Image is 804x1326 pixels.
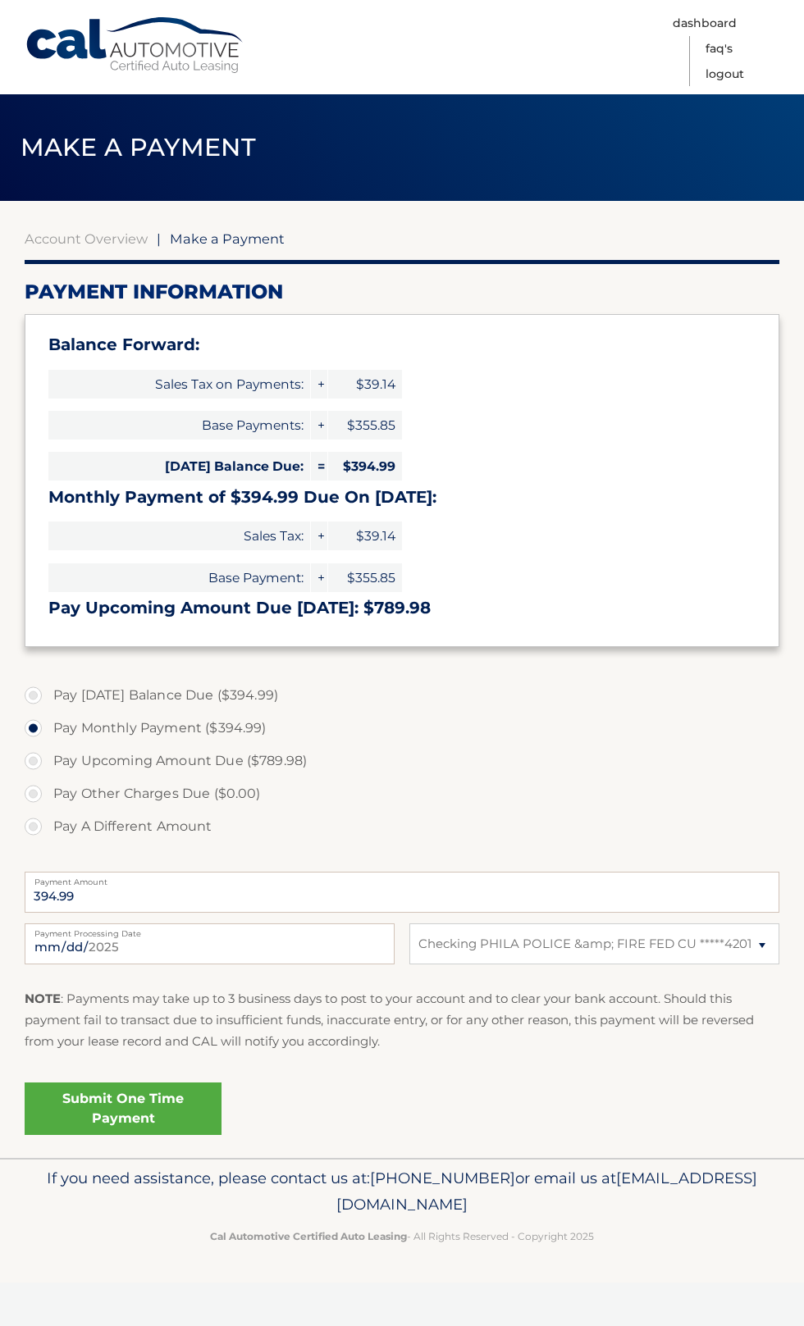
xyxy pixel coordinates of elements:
[48,370,310,399] span: Sales Tax on Payments:
[336,1169,757,1214] span: [EMAIL_ADDRESS][DOMAIN_NAME]
[370,1169,515,1187] span: [PHONE_NUMBER]
[25,1228,779,1245] p: - All Rights Reserved - Copyright 2025
[25,16,246,75] a: Cal Automotive
[311,411,327,440] span: +
[328,411,402,440] span: $355.85
[25,988,779,1053] p: : Payments may take up to 3 business days to post to your account and to clear your bank account....
[48,487,756,508] h3: Monthly Payment of $394.99 Due On [DATE]:
[48,411,310,440] span: Base Payments:
[210,1230,407,1242] strong: Cal Automotive Certified Auto Leasing
[48,335,756,355] h3: Balance Forward:
[328,370,402,399] span: $39.14
[48,522,310,550] span: Sales Tax:
[25,991,61,1006] strong: NOTE
[706,62,744,87] a: Logout
[25,712,779,745] label: Pay Monthly Payment ($394.99)
[21,132,256,162] span: Make a Payment
[311,522,327,550] span: +
[328,452,402,481] span: $394.99
[25,1165,779,1218] p: If you need assistance, please contact us at: or email us at
[25,923,395,964] input: Payment Date
[25,679,779,712] label: Pay [DATE] Balance Due ($394.99)
[25,810,779,843] label: Pay A Different Amount
[157,230,161,247] span: |
[25,872,779,885] label: Payment Amount
[48,598,756,618] h3: Pay Upcoming Amount Due [DATE]: $789.98
[706,36,733,62] a: FAQ's
[25,280,779,304] h2: Payment Information
[25,230,148,247] a: Account Overview
[25,777,779,810] label: Pay Other Charges Due ($0.00)
[311,370,327,399] span: +
[311,563,327,592] span: +
[25,923,395,936] label: Payment Processing Date
[25,1082,222,1135] a: Submit One Time Payment
[328,563,402,592] span: $355.85
[673,11,737,36] a: Dashboard
[328,522,402,550] span: $39.14
[25,745,779,777] label: Pay Upcoming Amount Due ($789.98)
[311,452,327,481] span: =
[48,563,310,592] span: Base Payment:
[170,230,285,247] span: Make a Payment
[48,452,310,481] span: [DATE] Balance Due:
[25,872,779,913] input: Payment Amount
